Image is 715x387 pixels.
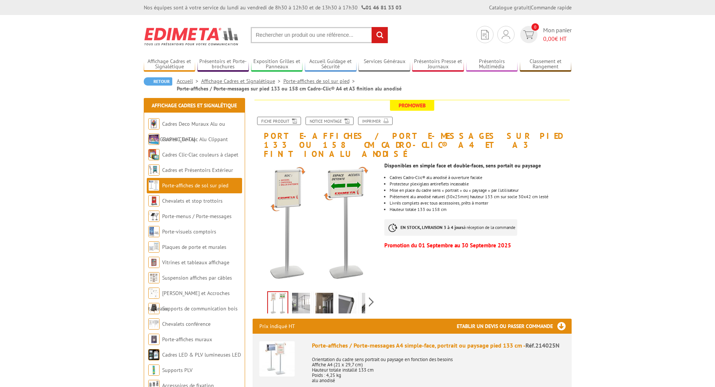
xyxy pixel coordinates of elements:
[148,272,160,283] img: Suspension affiches par câbles
[257,117,301,125] a: Fiche produit
[531,23,539,31] span: 0
[312,352,565,383] p: Orientation du cadre sens portrait ou paysage en fonction des besoins Affiche A4 (21 x 29,7 cm) H...
[361,4,402,11] strong: 01 46 81 33 03
[148,257,160,268] img: Vitrines et tableaux affichage
[162,167,233,173] a: Cadres et Présentoirs Extérieur
[148,290,230,312] a: [PERSON_NAME] et Accroches tableaux
[197,58,249,71] a: Présentoirs et Porte-brochures
[162,151,238,158] a: Cadres Clic-Clac couleurs à clapet
[457,319,572,334] h3: Etablir un devis ou passer commande
[525,342,560,349] span: Réf.214025N
[148,149,160,160] img: Cadres Clic-Clac couleurs à clapet
[489,4,530,11] a: Catalogue gratuit
[315,293,333,316] img: porte_affiches_sur_pied_214025_2bis.jpg
[489,4,572,11] div: |
[152,102,237,109] a: Affichage Cadres et Signalétique
[543,35,555,42] span: 0,00
[283,78,358,84] a: Porte-affiches de sol sur pied
[306,117,354,125] a: Notice Montage
[162,182,228,189] a: Porte-affiches de sol sur pied
[543,35,572,43] span: € HT
[144,4,402,11] div: Nos équipes sont à votre service du lundi au vendredi de 8h30 à 12h30 et de 13h30 à 17h30
[162,351,241,358] a: Cadres LED & PLV lumineuses LED
[162,367,193,373] a: Supports PLV
[144,77,172,86] a: Retour
[162,197,223,204] a: Chevalets et stop trottoirs
[390,100,434,111] span: Promoweb
[148,120,225,143] a: Cadres Deco Muraux Alu ou [GEOGRAPHIC_DATA]
[162,321,211,327] a: Chevalets conférence
[384,219,517,236] p: à réception de la commande
[390,175,571,180] li: Cadres Cadro-Clic® alu anodisé à ouverture faciale
[148,211,160,222] img: Porte-menus / Porte-messages
[148,318,160,330] img: Chevalets conférence
[502,30,510,39] img: devis rapide
[358,58,410,71] a: Services Généraux
[339,293,357,316] img: porte-affiches-sol-blackline-cadres-inclines-sur-pied-droit_2140002_1.jpg
[543,26,572,43] span: Mon panier
[259,319,295,334] p: Prix indiqué HT
[466,58,518,71] a: Présentoirs Multimédia
[531,4,572,11] a: Commande rapide
[251,58,303,71] a: Exposition Grilles et Panneaux
[259,341,295,376] img: Porte-affiches / Porte-messages A4 simple-face, portrait ou paysage pied 133 cm
[362,293,380,316] img: 214025n_ouvert.jpg
[390,182,571,186] li: Protecteur plexiglass antireflets incassable
[390,194,571,199] li: Piètement alu anodisé naturel (50x25mm) hauteur 133 cm sur socle 30x42 cm lesté
[201,78,283,84] a: Affichage Cadres et Signalétique
[162,136,228,143] a: Cadres Clic-Clac Alu Clippant
[251,27,388,43] input: Rechercher un produit ou une référence...
[358,117,393,125] a: Imprimer
[162,244,226,250] a: Plaques de porte et murales
[162,228,216,235] a: Porte-visuels comptoirs
[384,163,571,168] div: Disponibles en simple face et double-faces, sens portait ou paysage
[400,224,464,230] strong: EN STOCK, LIVRAISON 3 à 4 jours
[253,163,379,289] img: porte_affiches_214000_fleche.jpg
[162,336,212,343] a: Porte-affiches muraux
[144,58,196,71] a: Affichage Cadres et Signalétique
[312,341,565,350] div: Porte-affiches / Porte-messages A4 simple-face, portrait ou paysage pied 133 cm -
[148,180,160,191] img: Porte-affiches de sol sur pied
[412,58,464,71] a: Présentoirs Presse et Journaux
[148,164,160,176] img: Cadres et Présentoirs Extérieur
[162,213,232,220] a: Porte-menus / Porte-messages
[268,292,288,315] img: porte_affiches_214000_fleche.jpg
[177,85,402,92] li: Porte-affiches / Porte-messages sur pied 133 ou 158 cm Cadro-Clic® A4 et A3 finition alu anodisé
[390,188,571,193] li: Mise en place du cadre sens « portrait » ou « paysage » par l’utilisateur
[390,201,571,205] li: Livrés complets avec tous accessoires, prêts à monter
[148,195,160,206] img: Chevalets et stop trottoirs
[162,305,238,312] a: Supports de communication bois
[162,259,229,266] a: Vitrines et tableaux affichage
[372,27,388,43] input: rechercher
[520,58,572,71] a: Classement et Rangement
[148,118,160,130] img: Cadres Deco Muraux Alu ou Bois
[144,23,239,50] img: Edimeta
[148,226,160,237] img: Porte-visuels comptoirs
[384,243,571,248] p: Promotion du 01 Septembre au 30 Septembre 2025
[148,288,160,299] img: Cimaises et Accroches tableaux
[390,207,571,212] li: Hauteur totale 133 ou 158 cm
[148,241,160,253] img: Plaques de porte et murales
[305,58,357,71] a: Accueil Guidage et Sécurité
[523,30,534,39] img: devis rapide
[368,296,375,308] span: Next
[481,30,489,39] img: devis rapide
[292,293,310,316] img: porte_affiches_sur_pied_214025.jpg
[177,78,201,84] a: Accueil
[162,274,232,281] a: Suspension affiches par câbles
[518,26,572,43] a: devis rapide 0 Mon panier 0,00€ HT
